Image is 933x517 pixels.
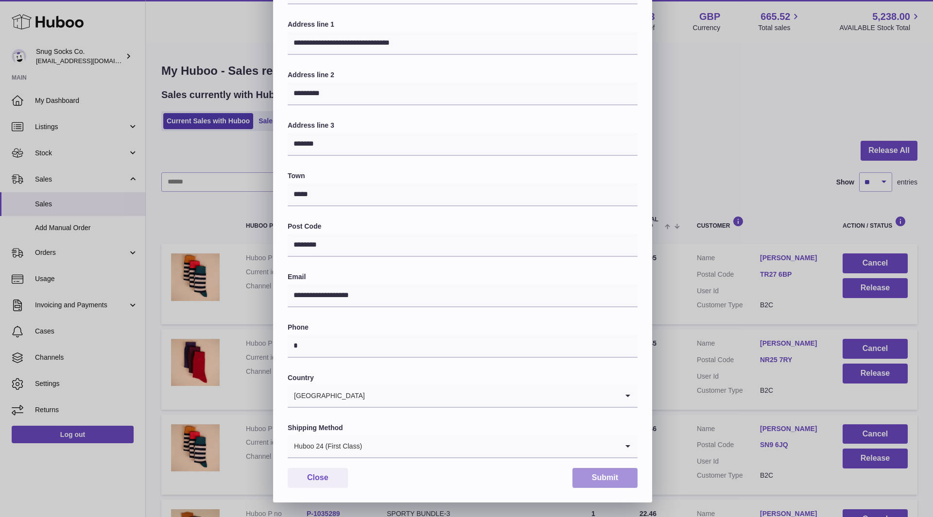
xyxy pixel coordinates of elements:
button: Close [288,468,348,488]
span: Huboo 24 (First Class) [288,435,363,457]
label: Phone [288,323,638,332]
div: Search for option [288,384,638,408]
button: Submit [572,468,638,488]
label: Post Code [288,222,638,231]
span: [GEOGRAPHIC_DATA] [288,384,365,407]
input: Search for option [365,384,618,407]
label: Town [288,171,638,181]
label: Shipping Method [288,423,638,433]
label: Email [288,272,638,282]
label: Country [288,373,638,383]
label: Address line 3 [288,121,638,130]
label: Address line 2 [288,70,638,80]
label: Address line 1 [288,20,638,29]
div: Search for option [288,435,638,458]
input: Search for option [363,435,618,457]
